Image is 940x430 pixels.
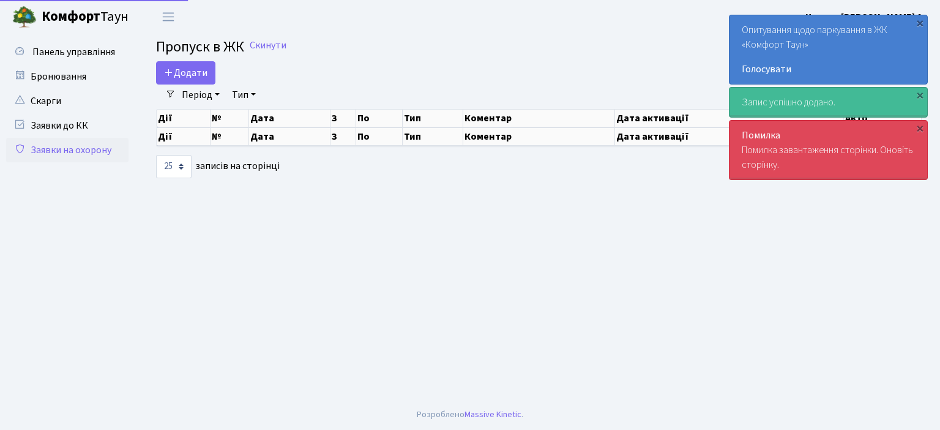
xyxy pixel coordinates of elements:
div: × [914,122,926,134]
a: Заявки до КК [6,113,129,138]
div: Запис успішно додано. [729,88,927,117]
th: Коментар [463,127,615,146]
a: Скарги [6,89,129,113]
strong: Помилка [742,129,780,142]
span: Таун [42,7,129,28]
a: Додати [156,61,215,85]
a: Цитрус [PERSON_NAME] А. [805,10,925,25]
a: Скинути [250,40,286,51]
a: Massive Kinetic [464,408,521,421]
div: × [914,89,926,101]
a: Бронювання [6,64,129,89]
th: Тип [403,110,464,127]
th: З [330,110,356,127]
th: По [356,127,402,146]
div: × [914,17,926,29]
th: Дата [249,127,330,146]
a: Заявки на охорону [6,138,129,162]
span: Панель управління [32,45,115,59]
a: Голосувати [742,62,915,77]
th: № [211,127,249,146]
th: Дата активації [615,127,844,146]
th: Коментар [463,110,615,127]
a: Період [177,85,225,105]
img: logo.png [12,5,37,29]
th: Дії [157,127,211,146]
a: Тип [227,85,261,105]
th: Дата активації [615,110,844,127]
button: Переключити навігацію [153,7,184,27]
th: По [356,110,402,127]
div: Розроблено . [417,408,523,421]
th: З [330,127,356,146]
a: Панель управління [6,40,129,64]
span: Додати [164,66,207,80]
label: записів на сторінці [156,155,280,178]
span: Пропуск в ЖК [156,36,244,58]
div: Помилка завантаження сторінки. Оновіть сторінку. [729,121,927,179]
th: Тип [403,127,464,146]
th: Дата [249,110,330,127]
b: Комфорт [42,7,100,26]
th: Дії [157,110,211,127]
div: Опитування щодо паркування в ЖК «Комфорт Таун» [729,15,927,84]
select: записів на сторінці [156,155,192,178]
th: № [211,110,249,127]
